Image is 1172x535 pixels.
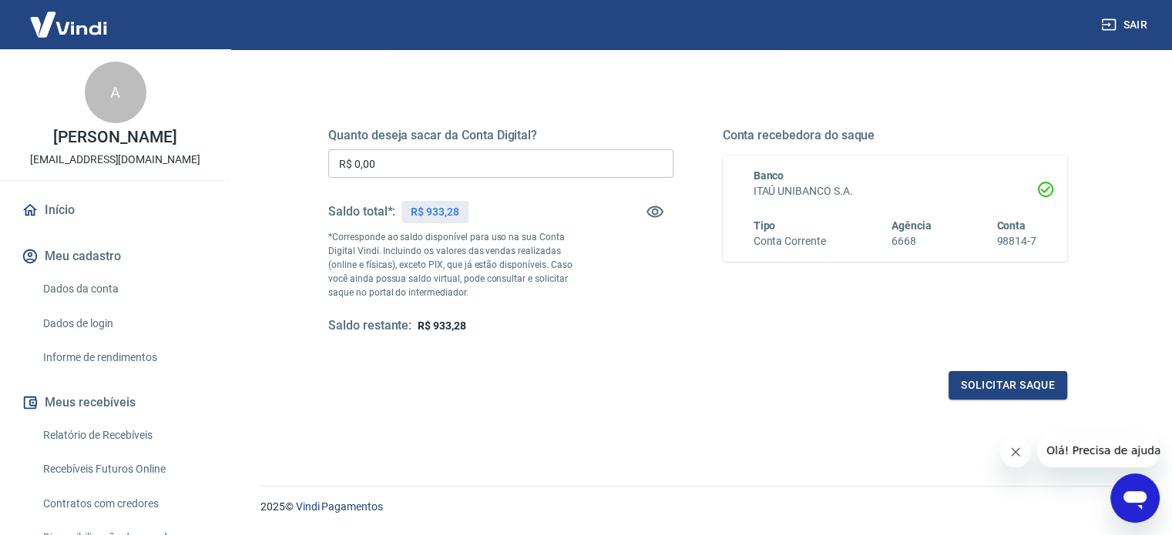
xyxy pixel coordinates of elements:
h6: 98814-7 [996,233,1036,249]
p: *Corresponde ao saldo disponível para uso na sua Conta Digital Vindi. Incluindo os valores das ve... [328,230,587,299]
button: Solicitar saque [949,371,1067,400]
button: Meu cadastro [18,239,212,273]
a: Contratos com credores [37,488,212,520]
h6: Conta Corrente [754,233,826,249]
div: A [85,62,146,123]
p: 2025 © [260,499,1135,515]
img: Vindi [18,1,119,48]
span: Olá! Precisa de ajuda? [9,11,129,23]
h5: Quanto deseja sacar da Conta Digital? [328,128,673,143]
a: Dados de login [37,308,212,339]
a: Informe de rendimentos [37,342,212,373]
a: Vindi Pagamentos [296,500,383,513]
iframe: Mensagem da empresa [1037,433,1160,467]
p: [EMAIL_ADDRESS][DOMAIN_NAME] [30,152,200,168]
p: [PERSON_NAME] [53,129,176,145]
a: Relatório de Recebíveis [37,420,212,451]
h6: ITAÚ UNIBANCO S.A. [754,183,1037,199]
a: Início [18,193,212,227]
button: Sair [1098,11,1154,39]
h5: Saldo total*: [328,204,395,219]
h5: Conta recebedora do saque [723,128,1068,143]
button: Meus recebíveis [18,386,212,420]
span: Conta [996,219,1026,232]
h5: Saldo restante: [328,318,411,334]
h6: 6668 [892,233,932,249]
p: R$ 933,28 [411,204,459,220]
span: Banco [754,169,784,182]
iframe: Botão para abrir a janela de mensagens [1110,473,1160,523]
a: Dados da conta [37,273,212,305]
span: R$ 933,28 [418,319,466,332]
span: Agência [892,219,932,232]
iframe: Fechar mensagem [1000,436,1031,467]
a: Recebíveis Futuros Online [37,453,212,485]
span: Tipo [754,219,776,232]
